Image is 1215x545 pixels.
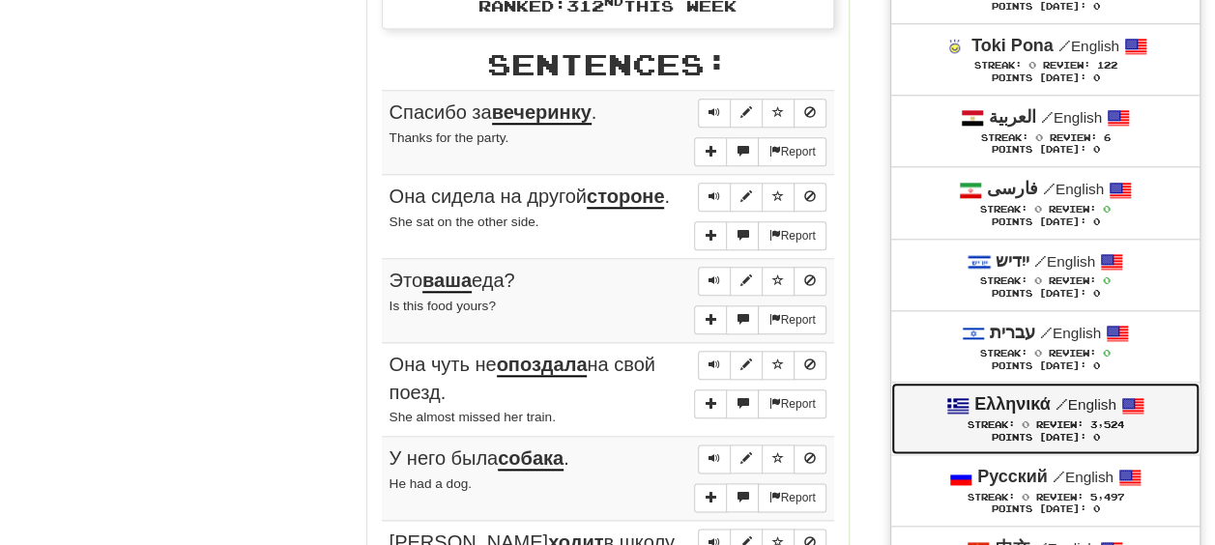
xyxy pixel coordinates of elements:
[1043,180,1056,197] span: /
[390,270,515,293] span: Это еда?
[390,410,556,424] small: She almost missed her train.
[698,445,826,473] div: Sentence controls
[891,96,1200,166] a: العربية /English Streak: 0 Review: 6 Points [DATE]: 0
[698,351,731,380] button: Play sentence audio
[794,99,826,128] button: Toggle ignore
[758,305,825,334] button: Report
[967,492,1014,502] span: Streak:
[390,299,496,313] small: Is this food yours?
[977,467,1048,486] strong: Русский
[762,183,795,212] button: Toggle favorite
[1103,274,1111,286] span: 0
[1034,347,1042,359] span: 0
[698,183,731,212] button: Play sentence audio
[794,351,826,380] button: Toggle ignore
[698,445,731,473] button: Play sentence audio
[967,419,1014,430] span: Streak:
[1034,252,1047,270] span: /
[694,305,825,334] div: More sentence controls
[1041,108,1054,126] span: /
[1056,395,1068,413] span: /
[990,323,1035,342] strong: עברית
[694,389,825,418] div: More sentence controls
[492,101,592,125] u: вечеринку
[1058,37,1071,54] span: /
[730,351,763,380] button: Edit sentence
[698,183,826,212] div: Sentence controls
[762,351,795,380] button: Toggle favorite
[1021,418,1028,430] span: 0
[698,99,826,128] div: Sentence controls
[694,483,727,512] button: Add sentence to collection
[587,186,665,209] u: стороне
[1096,60,1116,71] span: 122
[980,275,1027,286] span: Streak:
[758,137,825,166] button: Report
[1103,203,1111,215] span: 0
[1040,325,1101,341] small: English
[1034,131,1042,143] span: 0
[730,445,763,473] button: Edit sentence
[762,267,795,296] button: Toggle favorite
[694,221,825,250] div: More sentence controls
[996,251,1029,271] strong: ייִדיש
[694,305,727,334] button: Add sentence to collection
[1040,324,1053,341] span: /
[1049,275,1096,286] span: Review:
[698,267,826,296] div: Sentence controls
[794,267,826,296] button: Toggle ignore
[1034,274,1042,286] span: 0
[694,483,825,512] div: More sentence controls
[390,447,569,471] span: У него была .
[1089,419,1123,430] span: 3,524
[911,432,1180,445] div: Points [DATE]: 0
[1049,348,1096,359] span: Review:
[971,36,1054,55] strong: Toki Pona
[1041,109,1102,126] small: English
[1049,132,1096,143] span: Review:
[1089,492,1123,502] span: 5,497
[694,221,727,250] button: Add sentence to collection
[698,267,731,296] button: Play sentence audio
[1027,59,1035,71] span: 0
[891,24,1200,95] a: Toki Pona /English Streak: 0 Review: 122 Points [DATE]: 0
[1049,204,1096,215] span: Review:
[498,447,564,471] u: собака
[1034,203,1042,215] span: 0
[390,101,597,125] span: Спасибо за .
[794,183,826,212] button: Toggle ignore
[891,455,1200,526] a: Русский /English Streak: 0 Review: 5,497 Points [DATE]: 0
[911,360,1180,373] div: Points [DATE]: 0
[980,204,1027,215] span: Streak:
[698,99,731,128] button: Play sentence audio
[694,389,727,418] button: Add sentence to collection
[497,354,588,377] u: опоздала
[891,240,1200,310] a: ייִדיש /English Streak: 0 Review: 0 Points [DATE]: 0
[390,130,509,145] small: Thanks for the party.
[987,179,1038,198] strong: فارسی
[989,107,1036,127] strong: العربية
[973,60,1021,71] span: Streak:
[891,383,1200,453] a: Ελληνικά /English Streak: 0 Review: 3,524 Points [DATE]: 0
[730,267,763,296] button: Edit sentence
[891,311,1200,382] a: עברית /English Streak: 0 Review: 0 Points [DATE]: 0
[911,144,1180,157] div: Points [DATE]: 0
[1035,419,1083,430] span: Review:
[1043,181,1104,197] small: English
[980,132,1027,143] span: Streak:
[911,288,1180,301] div: Points [DATE]: 0
[980,348,1027,359] span: Streak:
[1034,253,1095,270] small: English
[911,503,1180,516] div: Points [DATE]: 0
[390,215,539,229] small: She sat on the other side.
[390,354,655,403] span: Она чуть не на свой поезд.
[911,72,1180,85] div: Points [DATE]: 0
[694,137,825,166] div: More sentence controls
[382,48,834,80] h2: Sentences:
[1021,491,1028,502] span: 0
[1103,132,1110,143] span: 6
[1053,469,1114,485] small: English
[911,216,1180,229] div: Points [DATE]: 0
[762,445,795,473] button: Toggle favorite
[390,186,670,209] span: Она сидела на другой .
